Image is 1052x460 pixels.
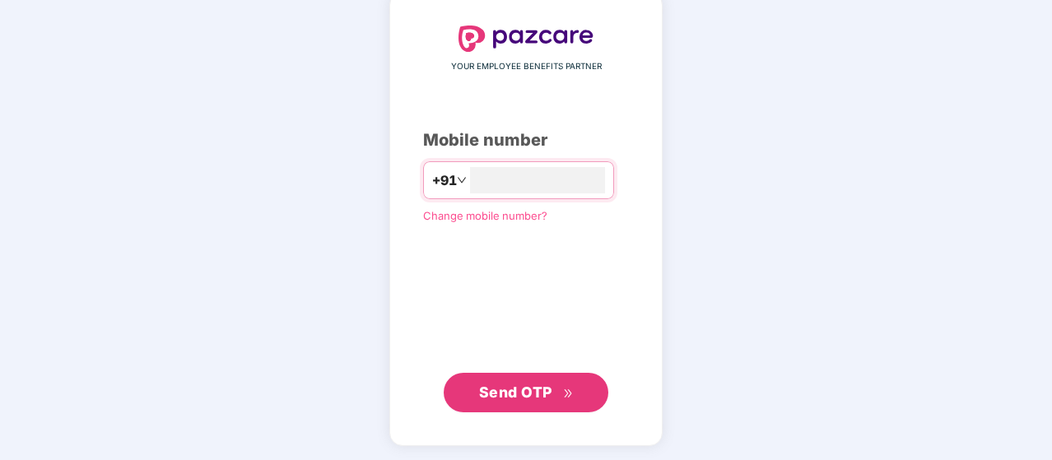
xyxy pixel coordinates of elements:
[459,26,593,52] img: logo
[457,175,467,185] span: down
[423,209,547,222] a: Change mobile number?
[444,373,608,412] button: Send OTPdouble-right
[423,128,629,153] div: Mobile number
[563,388,574,399] span: double-right
[479,383,552,401] span: Send OTP
[451,60,602,73] span: YOUR EMPLOYEE BENEFITS PARTNER
[432,170,457,191] span: +91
